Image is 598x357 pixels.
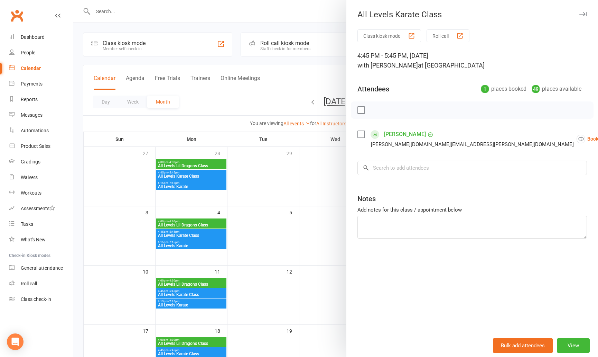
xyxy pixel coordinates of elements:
div: Open Intercom Messenger [7,333,24,350]
div: Gradings [21,159,40,164]
div: General attendance [21,265,63,271]
a: Dashboard [9,29,73,45]
div: Reports [21,97,38,102]
a: Calendar [9,61,73,76]
a: Tasks [9,216,73,232]
div: All Levels Karate Class [346,10,598,19]
a: General attendance kiosk mode [9,260,73,276]
div: Payments [21,81,43,87]
div: Product Sales [21,143,50,149]
button: Class kiosk mode [357,29,421,42]
a: People [9,45,73,61]
div: 4:45 PM - 5:45 PM, [DATE] [357,51,587,70]
a: Gradings [9,154,73,170]
a: Class kiosk mode [9,292,73,307]
div: 1 [481,85,489,93]
div: Messages [21,112,43,118]
a: Roll call [9,276,73,292]
div: places booked [481,84,526,94]
div: Class check-in [21,296,51,302]
input: Search to add attendees [357,161,587,175]
div: Notes [357,194,376,204]
button: Roll call [427,29,469,42]
div: Tasks [21,221,33,227]
div: Workouts [21,190,41,196]
a: Workouts [9,185,73,201]
div: Assessments [21,206,55,211]
div: People [21,50,35,55]
a: Automations [9,123,73,139]
div: Roll call [21,281,37,286]
a: [PERSON_NAME] [384,129,426,140]
div: Add notes for this class / appointment below [357,206,587,214]
div: Automations [21,128,49,133]
div: Attendees [357,84,389,94]
a: Reports [9,92,73,107]
div: 49 [532,85,540,93]
button: Bulk add attendees [493,338,553,353]
a: Payments [9,76,73,92]
div: Waivers [21,175,38,180]
a: Waivers [9,170,73,185]
div: What's New [21,237,46,242]
a: Clubworx [8,7,26,24]
button: View [557,338,590,353]
a: Assessments [9,201,73,216]
div: places available [532,84,581,94]
span: at [GEOGRAPHIC_DATA] [418,62,485,69]
div: [PERSON_NAME][DOMAIN_NAME][EMAIL_ADDRESS][PERSON_NAME][DOMAIN_NAME] [371,140,574,149]
a: What's New [9,232,73,248]
a: Messages [9,107,73,123]
span: with [PERSON_NAME] [357,62,418,69]
div: Dashboard [21,34,45,40]
a: Product Sales [9,139,73,154]
div: Calendar [21,65,41,71]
